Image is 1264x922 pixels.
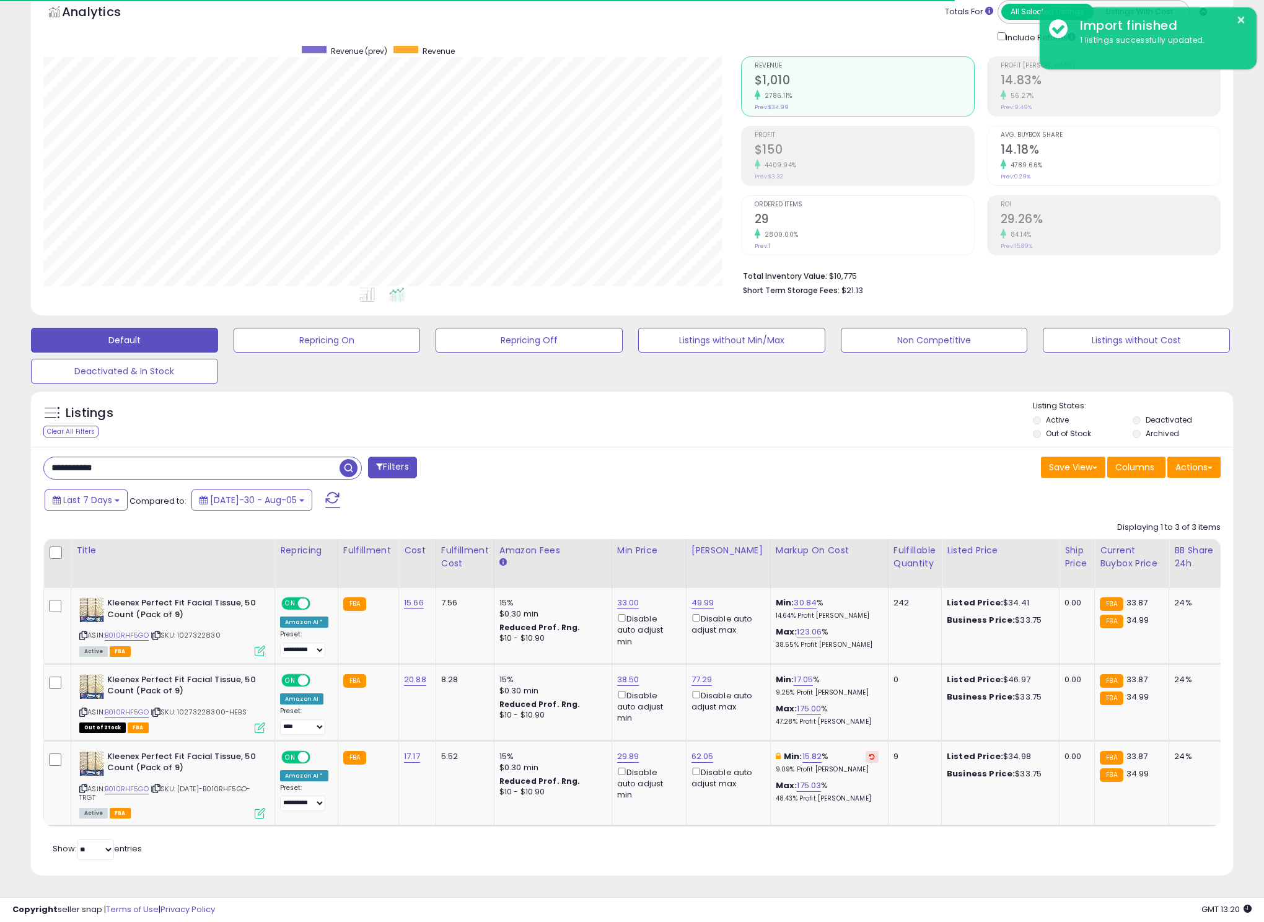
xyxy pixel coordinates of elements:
[755,132,974,139] span: Profit
[105,707,149,718] a: B010RHF5GO
[1126,750,1148,762] span: 33.87
[947,615,1050,626] div: $33.75
[404,750,420,763] a: 17.17
[947,768,1050,779] div: $33.75
[1126,597,1148,608] span: 33.87
[280,770,328,781] div: Amazon AI *
[1071,17,1247,35] div: Import finished
[53,843,142,854] span: Show: entries
[1126,691,1149,703] span: 34.99
[423,46,455,56] span: Revenue
[1236,12,1246,28] button: ×
[776,779,797,791] b: Max:
[1201,903,1252,915] span: 2025-08-14 13:20 GMT
[794,674,813,686] a: 17.05
[1100,597,1123,611] small: FBA
[1001,103,1032,111] small: Prev: 9.49%
[776,703,879,726] div: %
[441,674,485,685] div: 8.28
[191,490,312,511] button: [DATE]-30 - Aug-05
[945,6,993,18] div: Totals For
[1064,597,1085,608] div: 0.00
[107,751,258,777] b: Kleenex Perfect Fit Facial Tissue, 50 Count (Pack of 9)
[1071,35,1247,46] div: 1 listings successfully updated.
[947,597,1003,608] b: Listed Price:
[110,808,131,819] span: FBA
[691,612,761,636] div: Disable auto adjust max
[776,544,883,557] div: Markup on Cost
[947,597,1050,608] div: $34.41
[283,752,298,762] span: ON
[499,787,602,797] div: $10 - $10.90
[499,597,602,608] div: 15%
[691,688,761,713] div: Disable auto adjust max
[776,626,879,649] div: %
[31,328,218,353] button: Default
[638,328,825,353] button: Listings without Min/Max
[79,722,126,733] span: All listings that are currently out of stock and unavailable for purchase on Amazon
[1100,691,1123,705] small: FBA
[1146,428,1179,439] label: Archived
[499,622,581,633] b: Reduced Prof. Rng.
[988,30,1091,44] div: Include Returns
[499,776,581,786] b: Reduced Prof. Rng.
[1100,615,1123,628] small: FBA
[280,617,328,628] div: Amazon AI *
[441,597,485,608] div: 7.56
[760,91,792,100] small: 2786.11%
[79,808,108,819] span: All listings currently available for purchase on Amazon
[797,779,821,792] a: 175.03
[1001,4,1094,20] button: All Selected Listings
[1126,614,1149,626] span: 34.99
[1174,597,1215,608] div: 24%
[45,490,128,511] button: Last 7 Days
[499,685,602,696] div: $0.30 min
[869,753,875,760] i: Revert to store-level Min Markup
[776,751,879,774] div: %
[947,614,1015,626] b: Business Price:
[1041,457,1105,478] button: Save View
[784,750,802,762] b: Min:
[79,674,265,732] div: ASIN:
[691,750,714,763] a: 62.05
[776,765,879,774] p: 9.09% Profit [PERSON_NAME]
[79,784,250,802] span: | SKU: [DATE]-B010RHF5GO-TRGT
[1001,242,1032,250] small: Prev: 15.89%
[893,674,932,685] div: 0
[1100,544,1164,570] div: Current Buybox Price
[755,143,974,159] h2: $150
[280,693,323,705] div: Amazon AI
[776,674,879,697] div: %
[691,674,713,686] a: 77.29
[404,597,424,609] a: 15.66
[776,597,879,620] div: %
[79,597,104,622] img: 61lGjz88kyL._SL40_.jpg
[1006,91,1034,100] small: 56.27%
[1001,63,1220,69] span: Profit [PERSON_NAME]
[66,405,113,422] h5: Listings
[617,597,639,609] a: 33.00
[1006,230,1032,239] small: 84.14%
[1001,201,1220,208] span: ROI
[755,63,974,69] span: Revenue
[1100,768,1123,782] small: FBA
[1001,143,1220,159] h2: 14.18%
[755,73,974,90] h2: $1,010
[280,544,333,557] div: Repricing
[343,597,366,611] small: FBA
[947,674,1050,685] div: $46.97
[31,359,218,384] button: Deactivated & In Stock
[62,3,145,24] h5: Analytics
[79,674,104,699] img: 61lGjz88kyL._SL40_.jpg
[770,539,888,588] th: The percentage added to the cost of goods (COGS) that forms the calculator for Min & Max prices.
[776,674,794,685] b: Min:
[151,630,221,640] span: | SKU: 1027322830
[1001,173,1030,180] small: Prev: 0.29%
[947,544,1054,557] div: Listed Price
[691,597,714,609] a: 49.99
[441,751,485,762] div: 5.52
[776,780,879,803] div: %
[776,597,794,608] b: Min:
[343,751,366,765] small: FBA
[755,201,974,208] span: Ordered Items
